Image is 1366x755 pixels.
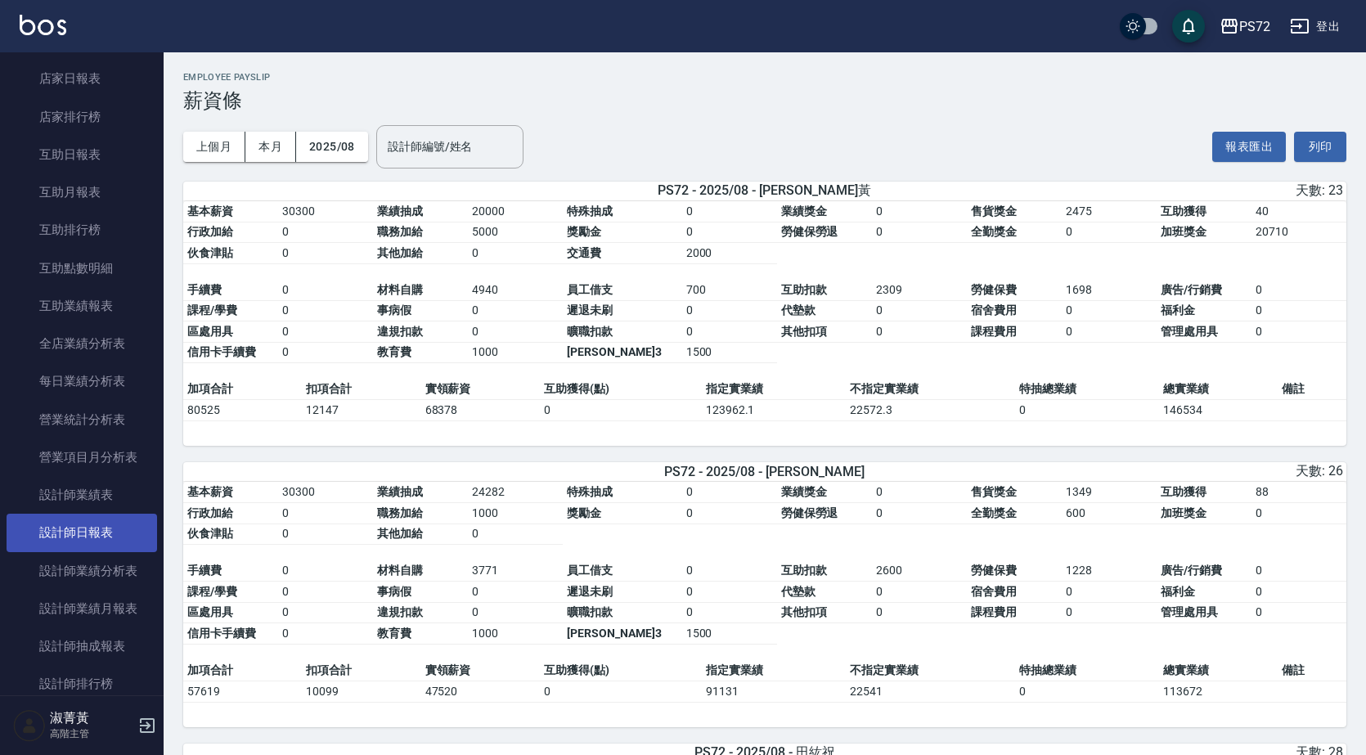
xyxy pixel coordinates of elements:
td: 0 [1251,582,1346,603]
td: 0 [872,602,967,623]
span: 其他加給 [377,527,423,540]
td: 3771 [468,560,563,582]
td: 0 [278,560,373,582]
td: 88 [1251,482,1346,503]
span: 管理處用具 [1161,605,1218,618]
table: a dense table [183,482,1346,660]
span: 業績獎金 [781,204,827,218]
button: 報表匯出 [1212,132,1286,162]
td: 0 [872,503,967,524]
span: 售貨獎金 [971,204,1017,218]
button: 2025/08 [296,132,368,162]
span: 互助扣款 [781,564,827,577]
td: 實領薪資 [421,379,540,400]
td: 0 [872,321,967,343]
span: PS72 - 2025/08 - [PERSON_NAME]黃 [658,182,871,200]
span: 勞健保費 [971,564,1017,577]
td: 0 [1251,503,1346,524]
td: 0 [540,400,702,421]
td: 22572.3 [846,400,1015,421]
td: 實領薪資 [421,660,540,681]
td: 40 [1251,201,1346,222]
span: 區處用具 [187,325,233,338]
span: 信用卡手續費 [187,345,256,358]
td: 0 [278,342,373,363]
td: 1500 [682,342,777,363]
span: 材料自購 [377,564,423,577]
span: 行政加給 [187,225,233,238]
span: 福利金 [1161,303,1195,317]
td: 5000 [468,222,563,243]
span: 課程/學費 [187,585,237,598]
td: 1500 [682,623,777,645]
td: 113672 [1159,681,1278,702]
td: 0 [468,300,563,321]
td: 0 [682,222,777,243]
span: 課程費用 [971,325,1017,338]
td: 0 [682,582,777,603]
td: 47520 [421,681,540,702]
td: 1000 [468,503,563,524]
td: 1228 [1062,560,1157,582]
td: 1000 [468,342,563,363]
span: 廣告/行銷費 [1161,283,1222,296]
td: 0 [872,582,967,603]
td: 指定實業績 [702,660,846,681]
td: 0 [468,243,563,264]
img: Person [13,709,46,742]
td: 備註 [1278,660,1346,681]
td: 扣項合計 [302,660,420,681]
span: 教育費 [377,345,411,358]
a: 營業統計分析表 [7,401,157,438]
td: 2000 [682,243,777,264]
span: 勞健保勞退 [781,225,838,238]
td: 0 [1251,300,1346,321]
td: 0 [468,582,563,603]
td: 0 [1062,300,1157,321]
td: 4940 [468,280,563,301]
span: 伙食津貼 [187,527,233,540]
a: 設計師業績表 [7,476,157,514]
td: 0 [872,201,967,222]
td: 指定實業績 [702,379,846,400]
button: 列印 [1294,132,1346,162]
td: 0 [1062,602,1157,623]
h2: Employee Payslip [183,72,1346,83]
td: 0 [1251,321,1346,343]
td: 特抽總業績 [1015,660,1159,681]
td: 0 [872,222,967,243]
img: Logo [20,15,66,35]
td: 互助獲得(點) [540,379,702,400]
a: 設計師業績分析表 [7,552,157,590]
td: 123962.1 [702,400,846,421]
span: 員工借支 [567,283,613,296]
td: 0 [278,243,373,264]
span: 伙食津貼 [187,246,233,259]
td: 加項合計 [183,379,302,400]
span: 職務加給 [377,506,423,519]
td: 1000 [468,623,563,645]
td: 不指定實業績 [846,660,1015,681]
td: 0 [468,602,563,623]
span: 基本薪資 [187,204,233,218]
td: 80525 [183,400,302,421]
span: 代墊款 [781,303,816,317]
span: 管理處用具 [1161,325,1218,338]
a: 互助日報表 [7,136,157,173]
span: 材料自購 [377,283,423,296]
td: 0 [1062,222,1157,243]
span: 員工借支 [567,564,613,577]
a: 互助業績報表 [7,287,157,325]
td: 10099 [302,681,420,702]
td: 0 [1251,280,1346,301]
span: 其他加給 [377,246,423,259]
td: 備註 [1278,379,1346,400]
span: 獎勵金 [567,225,601,238]
a: 店家排行榜 [7,98,157,136]
td: 0 [278,602,373,623]
h3: 薪資條 [183,89,1346,112]
a: 設計師抽成報表 [7,627,157,665]
button: 登出 [1283,11,1346,42]
td: 30300 [278,482,373,503]
span: 全勤獎金 [971,225,1017,238]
